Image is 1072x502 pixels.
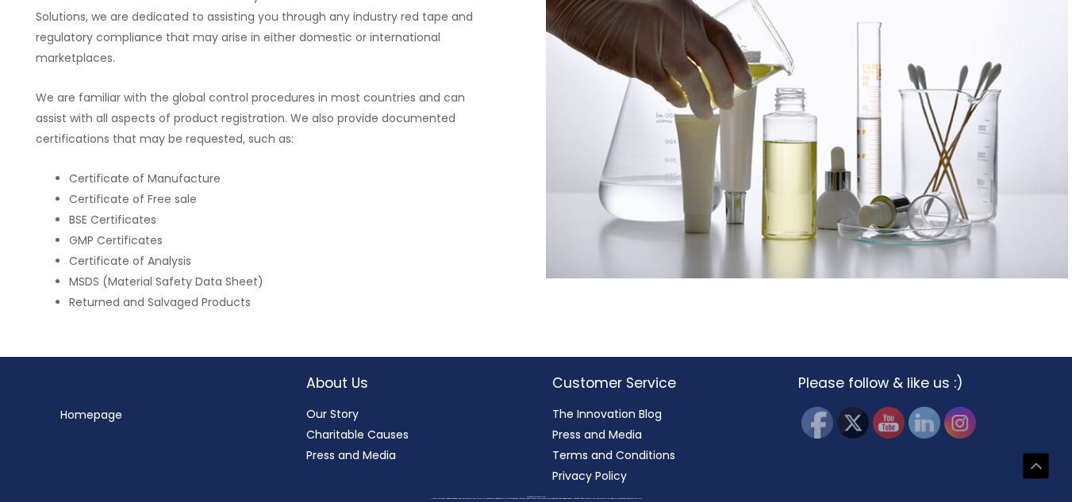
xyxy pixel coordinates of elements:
[69,292,495,312] li: Returned and Salvaged Products
[306,406,359,422] a: Our Story
[69,168,495,189] li: Certificate of Manufacture
[4,87,527,149] p: We are familiar with the global control procedures in most countries and can assist with all aspe...
[552,427,642,443] a: Press and Media
[69,271,495,292] li: MSDS (Material Safety Data Sheet)
[552,468,627,484] a: Privacy Policy
[801,407,833,439] img: Facebook
[69,189,495,209] li: Certificate of Free sale
[798,373,1012,393] h2: Please follow & like us :)
[306,373,521,393] h2: About Us
[837,407,869,439] img: Twitter
[552,404,767,486] nav: Customer Service
[69,251,495,271] li: Certificate of Analysis
[552,447,675,463] a: Terms and Conditions
[552,406,662,422] a: The Innovation Blog
[60,404,275,425] nav: Menu
[28,496,1044,498] div: Copyright © 2025
[69,230,495,251] li: GMP Certificates
[306,427,409,443] a: Charitable Causes
[69,209,495,230] li: BSE Certificates
[306,404,521,466] nav: About Us
[60,407,122,423] a: Homepage
[306,447,396,463] a: Press and Media
[28,498,1044,500] div: All material on this Website, including design, text, images, logos and sounds, are owned by Cosm...
[552,373,767,393] h2: Customer Service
